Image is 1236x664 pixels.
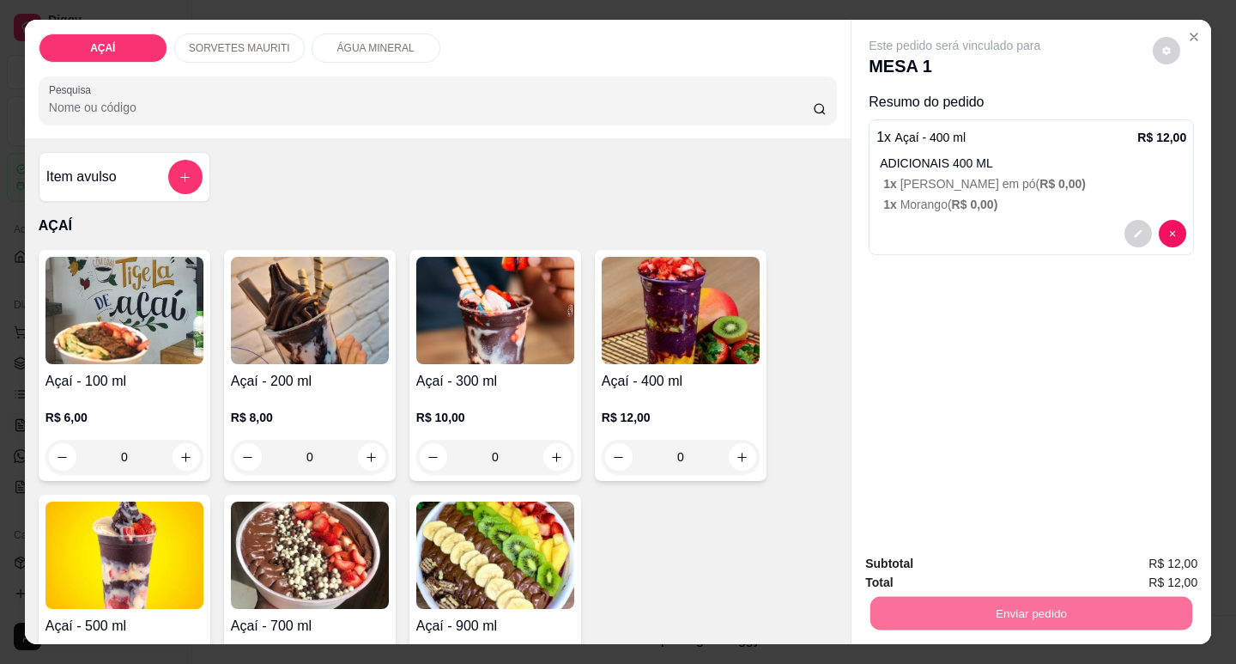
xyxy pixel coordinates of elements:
button: Close [1180,23,1208,51]
h4: Açaí - 300 ml [416,371,574,392]
h4: Açaí - 500 ml [45,616,203,637]
button: decrease-product-quantity [1124,220,1152,247]
img: product-image [231,257,389,364]
img: product-image [602,257,760,364]
p: AÇAÍ [90,41,115,55]
button: Enviar pedido [870,596,1192,630]
p: SORVETES MAURITI [189,41,290,55]
p: R$ 12,00 [602,409,760,426]
input: Pesquisa [49,99,814,116]
span: R$ 0,00 ) [952,198,998,211]
img: product-image [416,502,574,609]
button: add-separate-item [168,160,203,194]
h4: Açaí - 200 ml [231,371,389,392]
p: ÁGUA MINERAL [337,41,415,55]
strong: Total [865,576,893,589]
p: R$ 12,00 [1137,129,1186,146]
span: R$ 0,00 ) [1039,177,1086,191]
p: AÇAÍ [39,216,837,236]
img: product-image [416,257,574,364]
p: 1 x [876,127,966,148]
p: Resumo do pedido [869,92,1194,113]
h4: Açaí - 900 ml [416,616,574,637]
p: R$ 10,00 [416,409,574,426]
span: 1 x [883,177,900,191]
button: decrease-product-quantity [1153,37,1180,64]
p: R$ 6,00 [45,409,203,426]
h4: Item avulso [46,167,117,187]
img: product-image [45,502,203,609]
p: ADICIONAIS 400 ML [880,155,1186,172]
h4: Açaí - 100 ml [45,371,203,392]
p: Morango ( [883,196,1186,213]
label: Pesquisa [49,82,97,97]
img: product-image [45,257,203,364]
p: R$ 8,00 [231,409,389,426]
span: Açaí - 400 ml [895,131,966,144]
p: [PERSON_NAME] em pó ( [883,175,1186,192]
img: product-image [231,502,389,609]
p: Este pedido será vinculado para [869,37,1040,54]
h4: Açaí - 700 ml [231,616,389,637]
h4: Açaí - 400 ml [602,371,760,392]
span: 1 x [883,198,900,211]
p: MESA 1 [869,54,1040,78]
button: decrease-product-quantity [1159,220,1186,247]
